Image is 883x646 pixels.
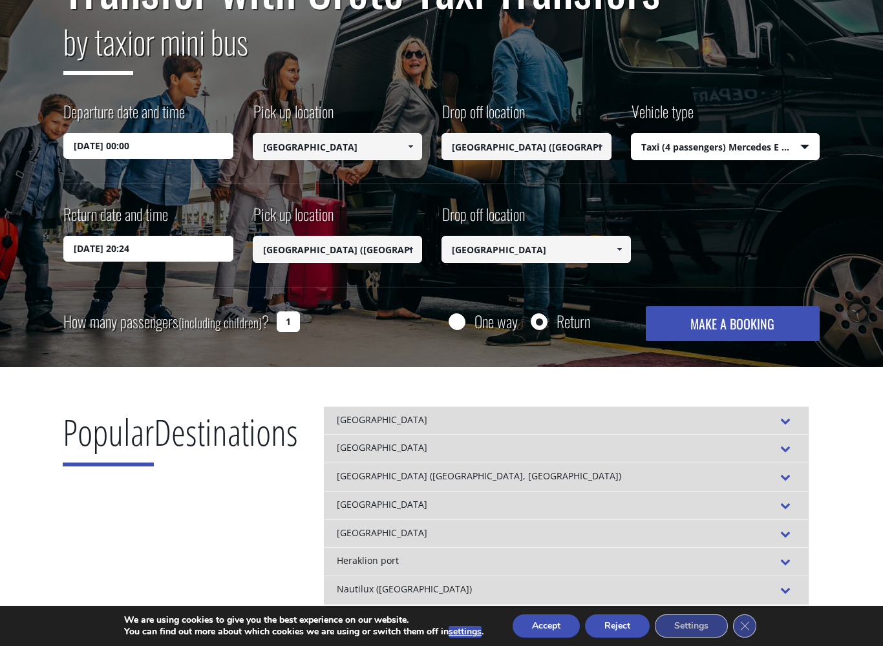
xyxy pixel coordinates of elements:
div: [GEOGRAPHIC_DATA] [324,519,809,548]
span: Taxi (4 passengers) Mercedes E Class [632,134,820,161]
input: Select pickup location [253,133,423,160]
input: Select pickup location [253,236,423,263]
small: (including children) [178,313,262,332]
button: Close GDPR Cookie Banner [733,614,756,638]
a: Show All Items [589,133,610,160]
label: Drop off location [441,100,525,133]
button: settings [449,626,482,638]
label: How many passengers ? [63,306,269,338]
span: by taxi [63,17,133,75]
label: Vehicle type [631,100,694,133]
label: Drop off location [441,203,525,236]
span: Popular [63,407,154,466]
div: [GEOGRAPHIC_DATA] ([GEOGRAPHIC_DATA], [GEOGRAPHIC_DATA]) [324,604,809,632]
h2: Destinations [63,406,298,476]
input: Select drop-off location [441,133,612,160]
button: Settings [655,614,728,638]
label: Pick up location [253,203,334,236]
h2: or mini bus [63,15,820,85]
a: Show All Items [608,236,630,263]
div: [GEOGRAPHIC_DATA] [324,434,809,463]
p: We are using cookies to give you the best experience on our website. [124,614,484,626]
input: Select drop-off location [441,236,631,263]
a: Show All Items [400,236,421,263]
p: You can find out more about which cookies we are using or switch them off in . [124,626,484,638]
div: [GEOGRAPHIC_DATA] [324,406,809,435]
button: Accept [513,614,580,638]
label: Return date and time [63,203,168,236]
button: MAKE A BOOKING [646,306,820,341]
div: Nautilux ([GEOGRAPHIC_DATA]) [324,576,809,604]
label: Departure date and time [63,100,185,133]
label: Return [557,313,590,329]
button: Reject [585,614,650,638]
a: Show All Items [400,133,421,160]
label: One way [474,313,518,329]
div: [GEOGRAPHIC_DATA] [324,491,809,519]
div: [GEOGRAPHIC_DATA] ([GEOGRAPHIC_DATA], [GEOGRAPHIC_DATA]) [324,463,809,491]
label: Pick up location [253,100,334,133]
div: Heraklion port [324,547,809,576]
